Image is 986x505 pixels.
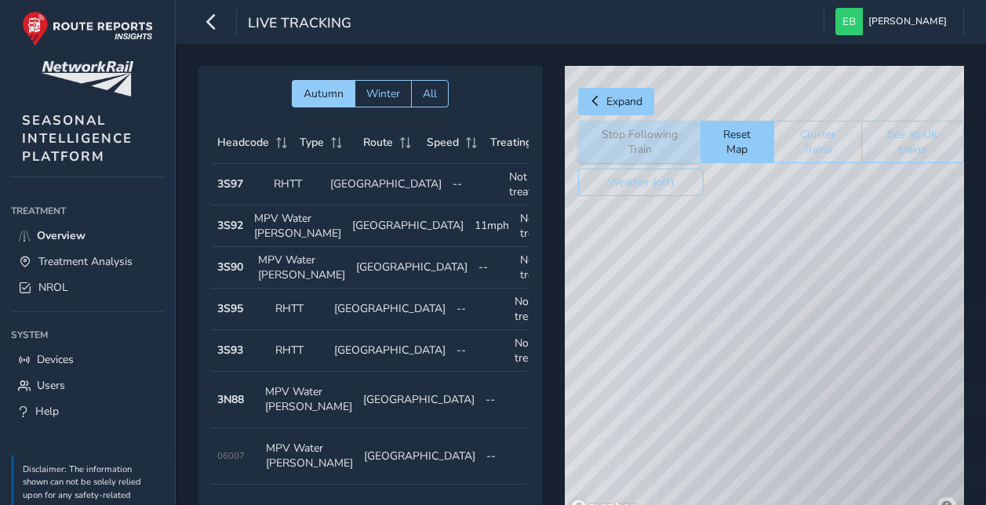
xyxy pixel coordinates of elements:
[217,301,243,316] strong: 3S95
[11,249,164,274] a: Treatment Analysis
[38,280,68,295] span: NROL
[606,94,642,109] span: Expand
[37,378,65,393] span: Users
[217,343,243,358] strong: 3S93
[217,392,244,407] strong: 3N88
[504,164,560,205] td: Not treating
[11,199,164,223] div: Treatment
[835,8,863,35] img: diamond-layout
[11,347,164,372] a: Devices
[22,111,133,165] span: SEASONAL INTELLIGENCE PLATFORM
[11,223,164,249] a: Overview
[292,80,355,107] button: Autumn
[451,330,510,372] td: --
[933,452,970,489] iframe: Intercom live chat
[451,289,510,330] td: --
[217,450,245,462] span: 06007
[473,247,515,289] td: --
[868,8,947,35] span: [PERSON_NAME]
[411,80,449,107] button: All
[253,247,351,289] td: MPV Water [PERSON_NAME]
[329,330,451,372] td: [GEOGRAPHIC_DATA]
[423,86,437,101] span: All
[270,289,329,330] td: RHTT
[366,86,400,101] span: Winter
[325,164,447,205] td: [GEOGRAPHIC_DATA]
[249,205,347,247] td: MPV Water [PERSON_NAME]
[700,121,773,163] button: Reset Map
[42,61,133,96] img: customer logo
[355,80,411,107] button: Winter
[37,228,86,243] span: Overview
[490,135,532,150] span: Treating
[358,428,481,485] td: [GEOGRAPHIC_DATA]
[22,11,153,46] img: rr logo
[217,218,243,233] strong: 3S92
[773,121,861,163] button: Cluster Trains
[515,205,563,247] td: Not treating
[509,289,568,330] td: Not treating
[351,247,473,289] td: [GEOGRAPHIC_DATA]
[260,428,358,485] td: MPV Water [PERSON_NAME]
[300,135,324,150] span: Type
[578,169,704,196] button: Weather (off)
[217,260,243,274] strong: 3S90
[260,372,358,428] td: MPV Water [PERSON_NAME]
[363,135,393,150] span: Route
[304,86,344,101] span: Autumn
[528,372,577,428] td: Not treating
[35,404,59,419] span: Help
[11,372,164,398] a: Users
[481,428,529,485] td: --
[447,164,504,205] td: --
[515,247,563,289] td: Not treating
[358,372,480,428] td: [GEOGRAPHIC_DATA]
[217,176,243,191] strong: 3S97
[11,323,164,347] div: System
[469,205,515,247] td: 11mph
[268,164,325,205] td: RHTT
[480,372,528,428] td: --
[11,274,164,300] a: NROL
[38,254,133,269] span: Treatment Analysis
[861,121,964,163] button: See all UK trains
[347,205,469,247] td: [GEOGRAPHIC_DATA]
[509,330,568,372] td: Not treating
[427,135,459,150] span: Speed
[37,352,74,367] span: Devices
[329,289,451,330] td: [GEOGRAPHIC_DATA]
[217,135,269,150] span: Headcode
[578,88,654,115] button: Expand
[11,398,164,424] a: Help
[248,13,351,35] span: Live Tracking
[270,330,329,372] td: RHTT
[835,8,952,35] button: [PERSON_NAME]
